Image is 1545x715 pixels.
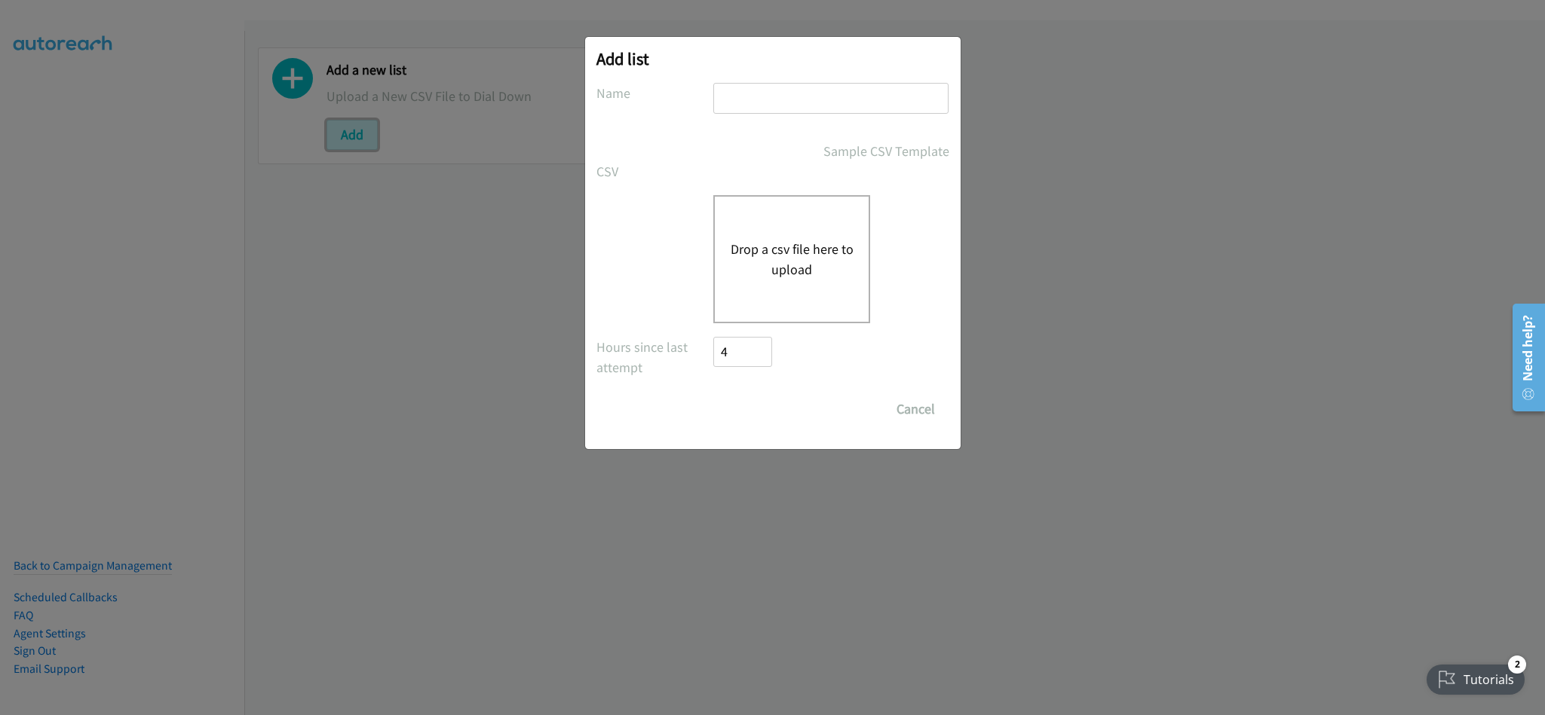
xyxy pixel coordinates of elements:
[596,337,714,377] label: Hours since last attempt
[882,394,949,424] button: Cancel
[596,161,714,182] label: CSV
[596,48,949,69] h2: Add list
[1418,649,1534,704] iframe: Checklist
[596,83,714,103] label: Name
[730,239,854,280] button: Drop a csv file here to upload
[823,141,949,161] a: Sample CSV Template
[1502,298,1545,417] iframe: Resource Center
